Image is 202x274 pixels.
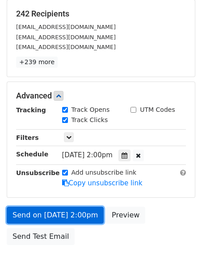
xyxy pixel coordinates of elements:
[16,9,186,19] h5: 242 Recipients
[16,169,60,176] strong: Unsubscribe
[16,91,186,101] h5: Advanced
[140,105,175,115] label: UTM Codes
[16,24,116,30] small: [EMAIL_ADDRESS][DOMAIN_NAME]
[62,151,113,159] span: [DATE] 2:00pm
[16,57,58,68] a: +239 more
[16,106,46,114] strong: Tracking
[72,115,108,125] label: Track Clicks
[62,179,143,187] a: Copy unsubscribe link
[16,44,116,50] small: [EMAIL_ADDRESS][DOMAIN_NAME]
[157,231,202,274] iframe: Chat Widget
[72,168,137,177] label: Add unsubscribe link
[7,228,75,245] a: Send Test Email
[16,151,48,158] strong: Schedule
[7,207,104,224] a: Send on [DATE] 2:00pm
[16,134,39,141] strong: Filters
[16,34,116,41] small: [EMAIL_ADDRESS][DOMAIN_NAME]
[106,207,145,224] a: Preview
[72,105,110,115] label: Track Opens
